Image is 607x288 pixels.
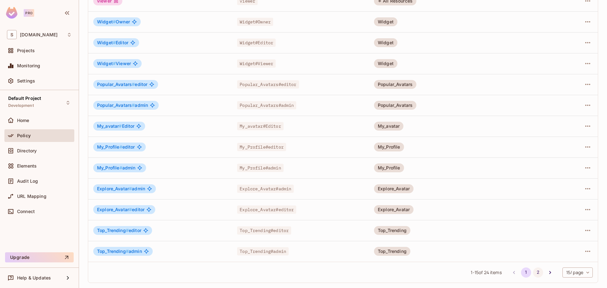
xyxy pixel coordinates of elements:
[17,163,37,169] span: Elements
[97,144,135,150] span: editor
[97,103,148,108] span: admin
[545,267,555,278] button: Go to next page
[97,228,141,233] span: editor
[113,61,116,66] span: #
[97,165,135,170] span: admin
[8,103,34,108] span: Development
[132,102,135,108] span: #
[17,133,31,138] span: Policy
[97,40,116,45] span: Widget
[237,59,276,68] span: Widget#Viewer
[17,118,29,123] span: Home
[132,82,135,87] span: #
[120,144,122,150] span: #
[113,40,116,45] span: #
[237,80,299,89] span: Popular_Avatars#editor
[17,275,51,280] span: Help & Updates
[237,39,276,47] span: Widget#Editor
[374,17,397,26] div: Widget
[113,19,116,24] span: #
[97,123,122,129] span: My_avatar
[97,144,122,150] span: My_Profile
[129,186,132,191] span: #
[562,267,593,278] div: 15 / page
[97,248,129,254] span: Top_Trending
[237,247,289,255] span: Top_Trending#admin
[97,19,130,24] span: Owner
[17,179,38,184] span: Audit Log
[97,61,116,66] span: Widget
[237,164,283,172] span: My_Profile#admin
[374,163,404,172] div: My_Profile
[237,18,273,26] span: Widget#Owner
[120,165,122,170] span: #
[129,207,132,212] span: #
[126,228,129,233] span: #
[17,78,35,83] span: Settings
[533,267,543,278] button: Go to page 2
[508,267,556,278] nav: pagination navigation
[237,143,286,151] span: My_Profile#editor
[24,9,34,17] div: Pro
[374,101,416,110] div: Popular_Avatars
[17,63,40,68] span: Monitoring
[97,82,135,87] span: Popular_Avatars
[126,248,129,254] span: #
[237,226,291,235] span: Top_Trending#editor
[237,185,294,193] span: Explore_Avatar#admin
[374,247,410,256] div: Top_Trending
[6,7,17,19] img: SReyMgAAAABJRU5ErkJggg==
[374,226,410,235] div: Top_Trending
[97,19,116,24] span: Widget
[97,61,131,66] span: Viewer
[17,209,35,214] span: Connect
[97,82,147,87] span: editor
[17,148,37,153] span: Directory
[5,252,74,262] button: Upgrade
[374,59,397,68] div: Widget
[374,38,397,47] div: Widget
[374,184,414,193] div: Explore_Avatar
[97,186,145,191] span: admin
[17,194,46,199] span: URL Mapping
[97,165,122,170] span: My_Profile
[7,30,17,39] span: S
[374,205,414,214] div: Explore_Avatar
[97,186,132,191] span: Explore_Avatar
[97,228,129,233] span: Top_Trending
[8,96,41,101] span: Default Project
[20,32,58,37] span: Workspace: savameta.com
[237,205,296,214] span: Explore_Avatar#editor
[237,122,283,130] span: My_avatar#Editor
[237,101,296,109] span: Popular_Avatars#admin
[374,80,416,89] div: Popular_Avatars
[521,267,531,278] button: page 1
[471,269,501,276] span: 1 - 15 of 24 items
[97,207,144,212] span: editor
[97,249,142,254] span: admin
[374,143,404,151] div: My_Profile
[119,123,122,129] span: #
[97,124,134,129] span: Editor
[17,48,35,53] span: Projects
[97,102,135,108] span: Popular_Avatars
[374,122,403,131] div: My_avatar
[97,207,132,212] span: Explore_Avatar
[97,40,128,45] span: Editor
